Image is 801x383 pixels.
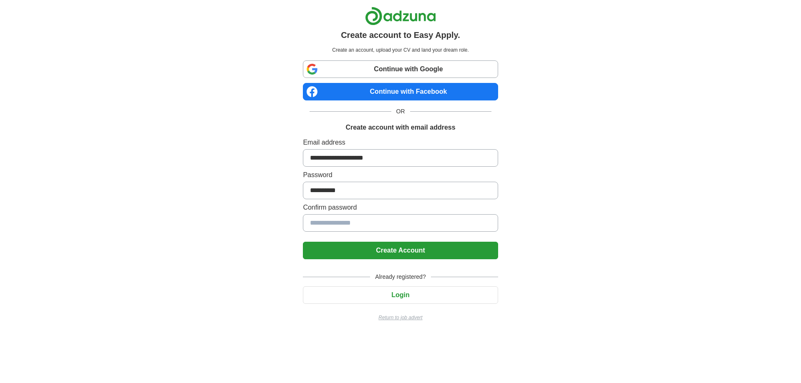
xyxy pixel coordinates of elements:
[341,29,460,41] h1: Create account to Easy Apply.
[303,203,498,213] label: Confirm password
[303,60,498,78] a: Continue with Google
[305,46,496,54] p: Create an account, upload your CV and land your dream role.
[303,138,498,148] label: Email address
[303,83,498,100] a: Continue with Facebook
[391,107,410,116] span: OR
[345,123,455,133] h1: Create account with email address
[303,286,498,304] button: Login
[303,314,498,321] a: Return to job advert
[303,291,498,298] a: Login
[303,170,498,180] label: Password
[370,273,431,281] span: Already registered?
[303,242,498,259] button: Create Account
[365,7,436,25] img: Adzuna logo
